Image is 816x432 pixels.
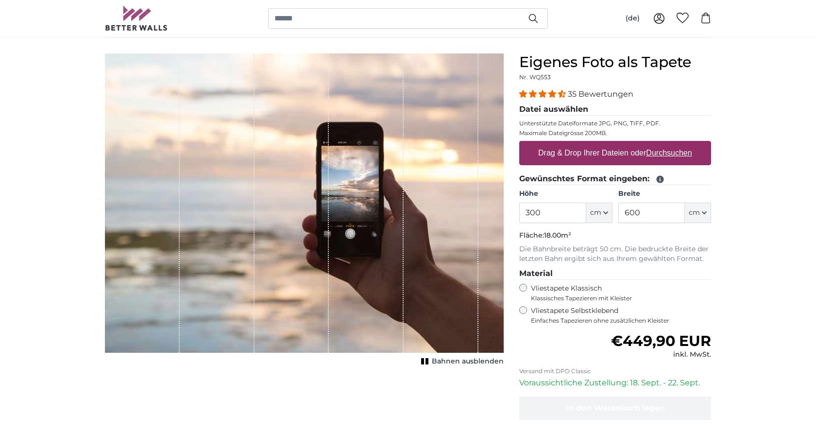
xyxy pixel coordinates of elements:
[586,203,612,223] button: cm
[519,397,711,420] button: In den Warenkorb legen
[531,317,711,325] span: Einfaches Tapezieren ohne zusätzlichen Kleister
[618,189,711,199] label: Breite
[519,377,711,389] p: Voraussichtliche Zustellung: 18. Sept. - 22. Sept.
[568,89,633,99] span: 35 Bewertungen
[531,284,703,302] label: Vliestapete Klassisch
[646,149,692,157] u: Durchsuchen
[519,268,711,280] legend: Material
[519,129,711,137] p: Maximale Dateigrösse 200MB.
[534,143,696,163] label: Drag & Drop Ihrer Dateien oder
[105,53,504,368] div: 1 of 1
[432,357,504,366] span: Bahnen ausblenden
[544,231,571,240] span: 18.00m²
[618,10,647,27] button: (de)
[519,244,711,264] p: Die Bahnbreite beträgt 50 cm. Die bedruckte Breite der letzten Bahn ergibt sich aus Ihrem gewählt...
[519,189,612,199] label: Höhe
[689,208,700,218] span: cm
[566,403,665,413] span: In den Warenkorb legen
[531,294,703,302] span: Klassisches Tapezieren mit Kleister
[519,367,711,375] p: Versand mit DPD Classic
[519,73,551,81] span: Nr. WQ553
[519,53,711,71] h1: Eigenes Foto als Tapete
[519,231,711,241] p: Fläche:
[611,350,711,360] div: inkl. MwSt.
[685,203,711,223] button: cm
[611,332,711,350] span: €449,90 EUR
[105,6,168,31] img: Betterwalls
[519,89,568,99] span: 4.34 stars
[418,355,504,368] button: Bahnen ausblenden
[531,306,711,325] label: Vliestapete Selbstklebend
[590,208,601,218] span: cm
[519,120,711,127] p: Unterstützte Dateiformate JPG, PNG, TIFF, PDF.
[519,173,711,185] legend: Gewünschtes Format eingeben:
[519,104,711,116] legend: Datei auswählen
